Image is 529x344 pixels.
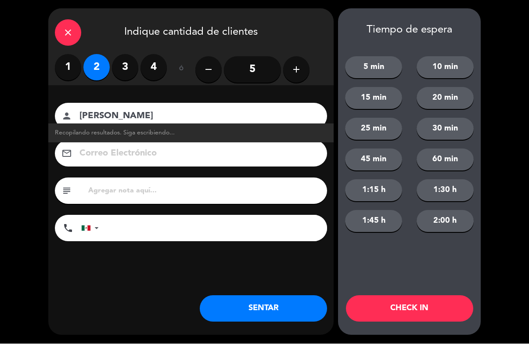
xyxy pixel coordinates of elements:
[417,210,474,232] button: 2:00 h
[61,111,72,122] i: person
[79,146,316,162] input: Correo Electrónico
[112,54,138,81] label: 3
[345,118,402,140] button: 25 min
[203,65,214,75] i: remove
[140,54,167,81] label: 4
[63,28,73,38] i: close
[345,180,402,202] button: 1:15 h
[283,57,309,83] button: add
[55,54,81,81] label: 1
[48,9,334,54] div: Indique cantidad de clientes
[345,210,402,232] button: 1:45 h
[417,87,474,109] button: 20 min
[345,57,402,79] button: 5 min
[79,109,316,124] input: Nombre del cliente
[417,149,474,171] button: 60 min
[291,65,302,75] i: add
[82,216,102,241] div: Mexico (México): +52
[83,54,110,81] label: 2
[200,296,327,322] button: SENTAR
[167,54,195,85] div: ó
[195,57,222,83] button: remove
[417,118,474,140] button: 30 min
[345,87,402,109] button: 15 min
[61,186,72,196] i: subject
[338,24,481,37] div: Tiempo de espera
[61,148,72,159] i: email
[417,57,474,79] button: 10 min
[345,149,402,171] button: 45 min
[63,223,73,234] i: phone
[346,296,473,322] button: CHECK IN
[87,185,320,197] input: Agregar nota aquí...
[417,180,474,202] button: 1:30 h
[55,128,175,138] span: Recopilando resultados. Siga escribiendo...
